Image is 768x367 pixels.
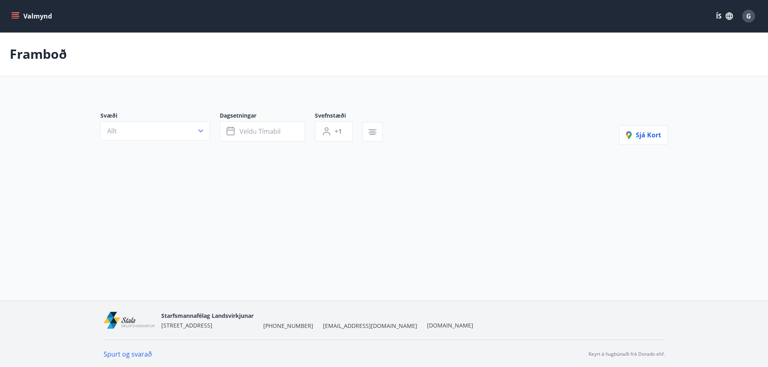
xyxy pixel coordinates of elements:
[220,112,315,121] span: Dagsetningar
[10,9,55,23] button: menu
[220,121,305,141] button: Veldu tímabil
[100,112,220,121] span: Svæði
[104,312,155,329] img: mEl60ZlWq2dfEsT9wIdje1duLb4bJloCzzh6OZwP.png
[10,45,67,63] p: Framboð
[315,121,353,141] button: +1
[626,131,661,139] span: Sjá kort
[323,322,417,330] span: [EMAIL_ADDRESS][DOMAIN_NAME]
[335,127,342,136] span: +1
[712,9,737,23] button: ÍS
[739,6,758,26] button: G
[619,125,668,145] button: Sjá kort
[100,121,210,141] button: Allt
[746,12,751,21] span: G
[427,321,473,329] a: [DOMAIN_NAME]
[239,127,281,136] span: Veldu tímabil
[107,126,117,135] span: Allt
[104,350,152,359] a: Spurt og svarað
[589,350,665,358] p: Keyrt á hugbúnaði frá Dorado ehf.
[161,321,212,329] span: [STREET_ADDRESS]
[315,112,362,121] span: Svefnstæði
[263,322,313,330] span: [PHONE_NUMBER]
[161,312,254,319] span: Starfsmannafélag Landsvirkjunar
